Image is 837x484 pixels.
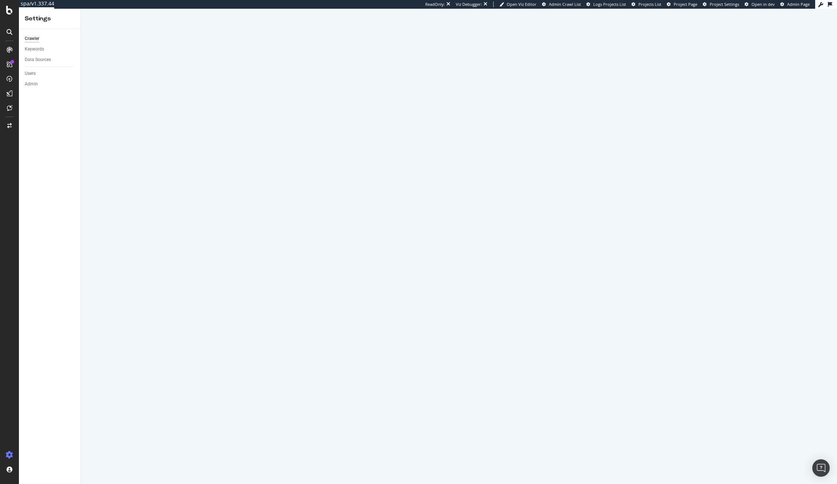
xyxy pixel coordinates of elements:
[25,56,75,64] a: Data Sources
[25,70,36,77] div: Users
[752,1,775,7] span: Open in dev
[631,1,661,7] a: Projects List
[780,1,810,7] a: Admin Page
[25,70,75,77] a: Users
[25,15,75,23] div: Settings
[25,45,44,53] div: Keywords
[499,1,537,7] a: Open Viz Editor
[25,80,38,88] div: Admin
[638,1,661,7] span: Projects List
[456,1,482,7] div: Viz Debugger:
[710,1,739,7] span: Project Settings
[25,56,51,64] div: Data Sources
[542,1,581,7] a: Admin Crawl List
[25,45,75,53] a: Keywords
[812,459,830,477] div: Open Intercom Messenger
[667,1,697,7] a: Project Page
[745,1,775,7] a: Open in dev
[425,1,445,7] div: ReadOnly:
[507,1,537,7] span: Open Viz Editor
[674,1,697,7] span: Project Page
[25,35,39,43] div: Crawler
[593,1,626,7] span: Logs Projects List
[25,80,75,88] a: Admin
[549,1,581,7] span: Admin Crawl List
[25,35,75,43] a: Crawler
[703,1,739,7] a: Project Settings
[586,1,626,7] a: Logs Projects List
[787,1,810,7] span: Admin Page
